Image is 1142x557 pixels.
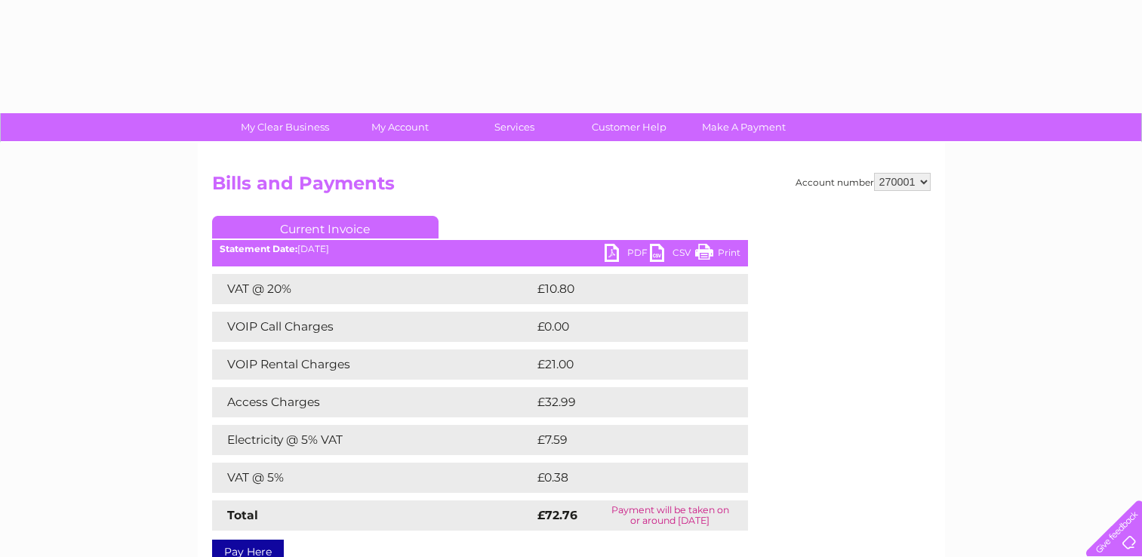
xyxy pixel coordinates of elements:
[695,244,740,266] a: Print
[537,508,577,522] strong: £72.76
[605,244,650,266] a: PDF
[220,243,297,254] b: Statement Date:
[534,274,717,304] td: £10.80
[212,312,534,342] td: VOIP Call Charges
[682,113,806,141] a: Make A Payment
[212,425,534,455] td: Electricity @ 5% VAT
[567,113,691,141] a: Customer Help
[212,173,931,202] h2: Bills and Payments
[212,244,748,254] div: [DATE]
[212,387,534,417] td: Access Charges
[337,113,462,141] a: My Account
[212,463,534,493] td: VAT @ 5%
[223,113,347,141] a: My Clear Business
[212,274,534,304] td: VAT @ 20%
[212,349,534,380] td: VOIP Rental Charges
[534,425,713,455] td: £7.59
[534,387,718,417] td: £32.99
[212,216,439,238] a: Current Invoice
[534,349,716,380] td: £21.00
[452,113,577,141] a: Services
[796,173,931,191] div: Account number
[593,500,748,531] td: Payment will be taken on or around [DATE]
[227,508,258,522] strong: Total
[650,244,695,266] a: CSV
[534,463,713,493] td: £0.38
[534,312,713,342] td: £0.00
